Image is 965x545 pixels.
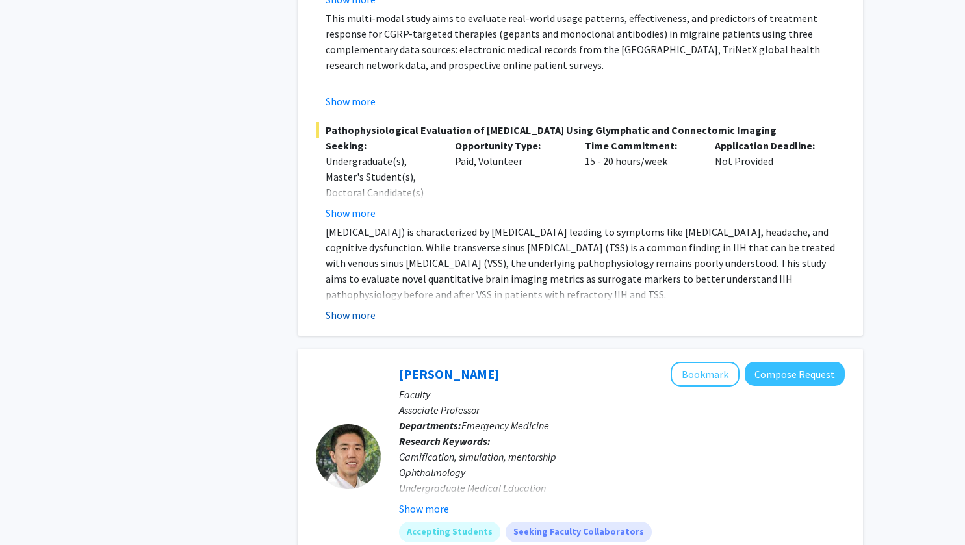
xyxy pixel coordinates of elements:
[399,522,500,542] mat-chip: Accepting Students
[461,419,549,432] span: Emergency Medicine
[705,138,835,221] div: Not Provided
[506,522,652,542] mat-chip: Seeking Faculty Collaborators
[399,501,449,516] button: Show more
[671,362,740,387] button: Add Xiao Chi Zhang to Bookmarks
[399,366,499,382] a: [PERSON_NAME]
[445,138,575,221] div: Paid, Volunteer
[316,122,845,138] span: Pathophysiological Evaluation of [MEDICAL_DATA] Using Glymphatic and Connectomic Imaging
[326,153,436,309] div: Undergraduate(s), Master's Student(s), Doctoral Candidate(s) (PhD, MD, DMD, PharmD, etc.), Postdo...
[399,387,845,402] p: Faculty
[455,138,565,153] p: Opportunity Type:
[399,419,461,432] b: Departments:
[399,435,491,448] b: Research Keywords:
[575,138,705,221] div: 15 - 20 hours/week
[745,362,845,386] button: Compose Request to Xiao Chi Zhang
[585,138,695,153] p: Time Commitment:
[715,138,825,153] p: Application Deadline:
[326,94,376,109] button: Show more
[326,307,376,323] button: Show more
[399,402,845,418] p: Associate Professor
[326,10,845,73] p: This multi-modal study aims to evaluate real-world usage patterns, effectiveness, and predictors ...
[10,487,55,535] iframe: Chat
[399,449,845,511] div: Gamification, simulation, mentorship Ophthalmology Undergraduate Medical Education Volunteer clinics
[326,205,376,221] button: Show more
[326,138,436,153] p: Seeking:
[326,224,845,302] p: [MEDICAL_DATA]) is characterized by [MEDICAL_DATA] leading to symptoms like [MEDICAL_DATA], heada...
